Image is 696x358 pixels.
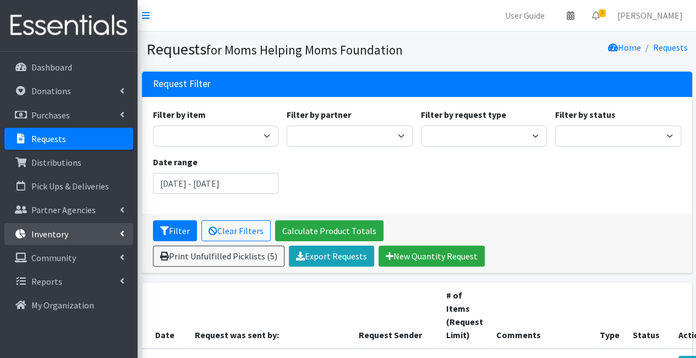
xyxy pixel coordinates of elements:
[4,104,133,126] a: Purchases
[153,108,206,121] label: Filter by item
[421,108,506,121] label: Filter by request type
[206,42,403,58] small: for Moms Helping Moms Foundation
[440,282,490,349] th: # of Items (Request Limit)
[583,4,609,26] a: 3
[4,56,133,78] a: Dashboard
[4,80,133,102] a: Donations
[275,220,383,241] a: Calculate Product Totals
[496,4,553,26] a: User Guide
[31,276,62,287] p: Reports
[153,246,284,267] a: Print Unfulfilled Picklists (5)
[153,155,198,169] label: Date range
[31,62,72,73] p: Dashboard
[609,4,692,26] a: [PERSON_NAME]
[31,157,81,168] p: Distributions
[287,108,351,121] label: Filter by partner
[4,175,133,197] a: Pick Ups & Deliveries
[153,173,279,194] input: January 1, 2011 - December 31, 2011
[31,204,96,215] p: Partner Agencies
[31,229,68,240] p: Inventory
[626,282,672,349] th: Status
[31,181,109,192] p: Pick Ups & Deliveries
[608,42,641,53] a: Home
[188,282,352,349] th: Request was sent by:
[593,282,626,349] th: Type
[31,300,94,311] p: My Organization
[4,199,133,221] a: Partner Agencies
[379,246,485,267] a: New Quantity Request
[146,40,413,59] h1: Requests
[4,128,133,150] a: Requests
[4,151,133,173] a: Distributions
[599,9,606,17] span: 3
[153,78,211,90] h3: Request Filter
[555,108,616,121] label: Filter by status
[31,133,66,144] p: Requests
[4,223,133,245] a: Inventory
[4,270,133,292] a: Reports
[352,282,440,349] th: Request Sender
[201,220,271,241] a: Clear Filters
[4,247,133,269] a: Community
[31,110,70,121] p: Purchases
[653,42,688,53] a: Requests
[4,7,133,44] img: HumanEssentials
[153,220,197,241] button: Filter
[490,282,593,349] th: Comments
[142,282,188,349] th: Date
[4,294,133,316] a: My Organization
[289,246,374,267] a: Export Requests
[31,252,76,263] p: Community
[31,85,71,96] p: Donations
